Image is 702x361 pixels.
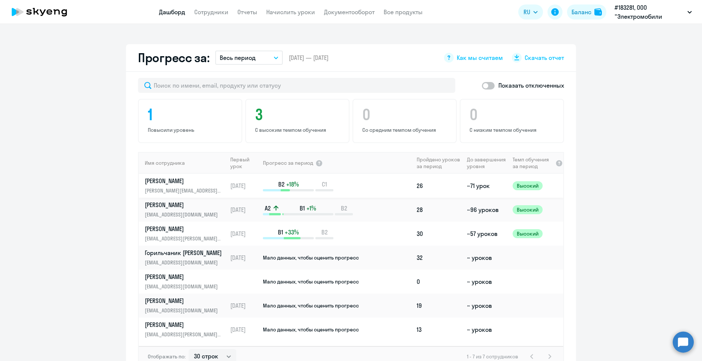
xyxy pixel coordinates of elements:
td: [DATE] [227,198,262,222]
th: Первый урок [227,152,262,174]
td: [DATE] [227,294,262,318]
p: [EMAIL_ADDRESS][DOMAIN_NAME] [145,210,222,219]
th: Имя сотрудника [139,152,227,174]
span: [DATE] — [DATE] [289,54,328,62]
p: [PERSON_NAME] [145,201,222,209]
td: [DATE] [227,318,262,342]
span: RU [523,7,530,16]
p: Повысили уровень [148,127,235,133]
td: 32 [414,246,464,270]
a: [PERSON_NAME][EMAIL_ADDRESS][DOMAIN_NAME] [145,273,227,291]
button: #183281, ООО "Электромобили Мануфэкчуринг Рус" [611,3,696,21]
span: B2 [341,204,347,212]
td: ~71 урок [464,174,509,198]
p: Показать отключенных [498,81,564,90]
p: [PERSON_NAME] [145,297,222,305]
td: ~57 уроков [464,222,509,246]
p: [PERSON_NAME] [145,273,222,281]
span: B2 [321,228,328,236]
h4: 1 [148,106,235,124]
th: Пройдено уроков за период [414,152,464,174]
a: Горильчаник [PERSON_NAME][EMAIL_ADDRESS][DOMAIN_NAME] [145,249,227,267]
p: [PERSON_NAME] [145,177,222,185]
span: A2 [265,204,271,212]
a: [PERSON_NAME][EMAIL_ADDRESS][DOMAIN_NAME] [145,201,227,219]
input: Поиск по имени, email, продукту или статусу [138,78,455,93]
span: Прогресс за период [263,160,313,166]
td: [DATE] [227,222,262,246]
a: Начислить уроки [266,8,315,16]
span: Высокий [513,229,543,238]
p: [EMAIL_ADDRESS][DOMAIN_NAME] [145,282,222,291]
span: +18% [286,180,299,188]
span: B1 [300,204,305,212]
th: До завершения уровня [464,152,509,174]
span: Мало данных, чтобы оценить прогресс [263,326,359,333]
p: Горильчаник [PERSON_NAME] [145,249,222,257]
td: [DATE] [227,174,262,198]
p: [PERSON_NAME][EMAIL_ADDRESS][DOMAIN_NAME] [145,186,222,195]
span: Высокий [513,181,543,190]
span: Отображать по: [148,353,186,360]
td: 13 [414,318,464,342]
a: [PERSON_NAME][EMAIL_ADDRESS][PERSON_NAME][DOMAIN_NAME] [145,225,227,243]
span: Темп обучения за период [513,156,553,170]
td: ~ уроков [464,294,509,318]
button: RU [518,4,543,19]
a: [PERSON_NAME][PERSON_NAME][EMAIL_ADDRESS][DOMAIN_NAME] [145,177,227,195]
td: 0 [414,270,464,294]
td: 19 [414,294,464,318]
td: 30 [414,222,464,246]
td: ~ уроков [464,246,509,270]
a: Документооборот [324,8,375,16]
span: Мало данных, чтобы оценить прогресс [263,302,359,309]
span: +1% [306,204,316,212]
img: balance [594,8,602,16]
span: 1 - 7 из 7 сотрудников [467,353,518,360]
td: ~96 уроков [464,198,509,222]
span: Высокий [513,205,543,214]
p: [PERSON_NAME] [145,225,222,233]
p: #183281, ООО "Электромобили Мануфэкчуринг Рус" [615,3,684,21]
p: [EMAIL_ADDRESS][PERSON_NAME][DOMAIN_NAME] [145,234,222,243]
td: ~ уроков [464,270,509,294]
div: Баланс [571,7,591,16]
a: Сотрудники [194,8,228,16]
a: Дашборд [159,8,185,16]
a: Все продукты [384,8,423,16]
h2: Прогресс за: [138,50,209,65]
button: Балансbalance [567,4,606,19]
span: Мало данных, чтобы оценить прогресс [263,278,359,285]
h4: 3 [255,106,342,124]
td: 26 [414,174,464,198]
td: [DATE] [227,246,262,270]
td: 28 [414,198,464,222]
p: [EMAIL_ADDRESS][DOMAIN_NAME] [145,258,222,267]
p: [PERSON_NAME] [145,321,222,329]
p: Весь период [220,53,256,62]
td: ~ уроков [464,318,509,342]
span: Как мы считаем [457,54,503,62]
p: [EMAIL_ADDRESS][PERSON_NAME][DOMAIN_NAME] [145,330,222,339]
span: C1 [322,180,327,188]
span: B1 [278,228,283,236]
a: [PERSON_NAME][EMAIL_ADDRESS][PERSON_NAME][DOMAIN_NAME] [145,321,227,339]
a: Отчеты [237,8,257,16]
p: [EMAIL_ADDRESS][DOMAIN_NAME] [145,306,222,315]
span: Мало данных, чтобы оценить прогресс [263,254,359,261]
span: Скачать отчет [525,54,564,62]
button: Весь период [215,51,283,65]
p: С высоким темпом обучения [255,127,342,133]
span: B2 [278,180,285,188]
a: [PERSON_NAME][EMAIL_ADDRESS][DOMAIN_NAME] [145,297,227,315]
span: +33% [285,228,299,236]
